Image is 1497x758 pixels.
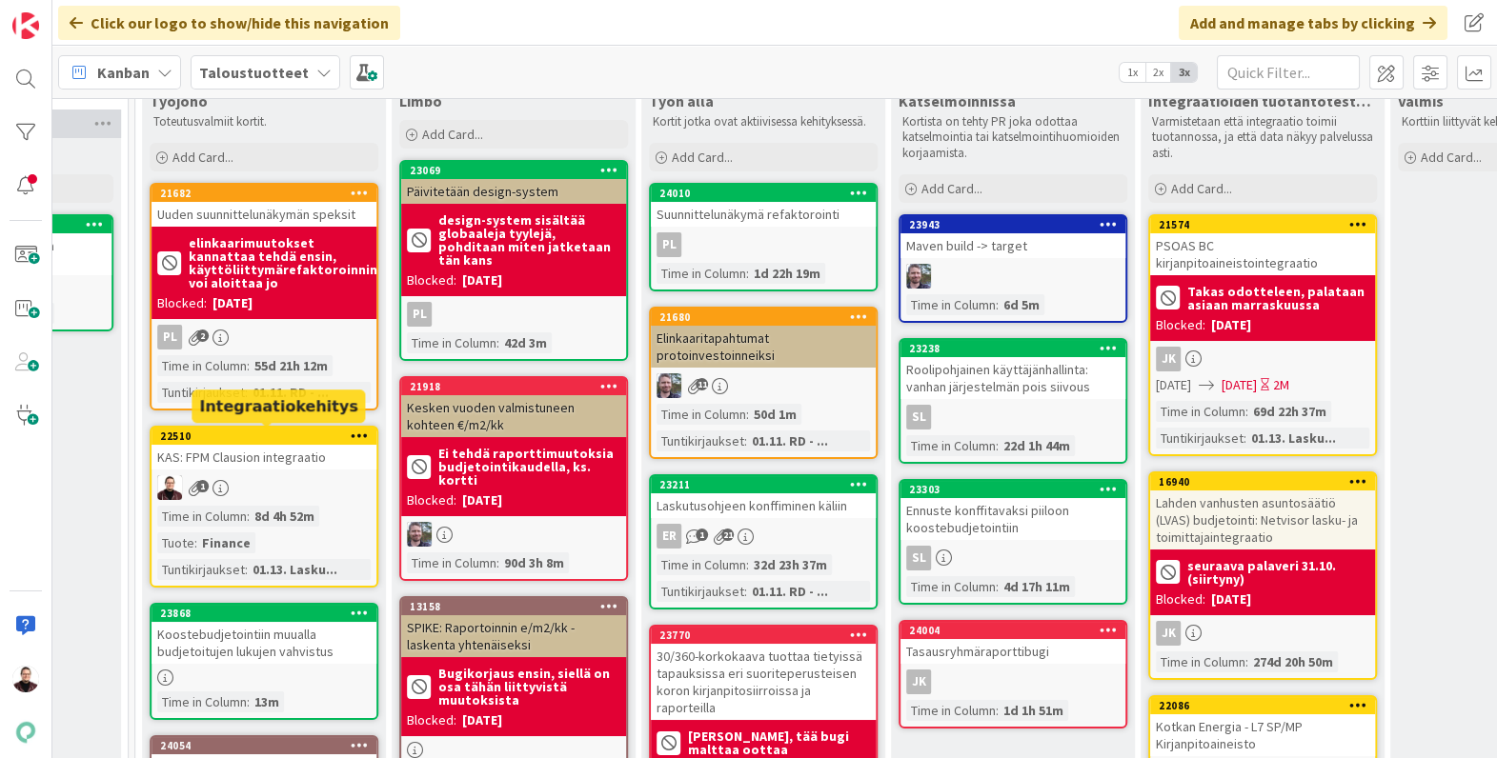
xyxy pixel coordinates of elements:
[196,480,209,492] span: 1
[659,187,876,200] div: 24010
[160,739,376,752] div: 24054
[657,404,746,425] div: Time in Column
[1152,114,1373,161] p: Varmistetaan että integraatio toimii tuotannossa, ja että data näkyy palvelussa asti.
[1222,375,1257,395] span: [DATE]
[651,476,876,493] div: 23211
[651,232,876,257] div: PL
[407,552,496,573] div: Time in Column
[1156,651,1245,672] div: Time in Column
[499,332,552,353] div: 42d 3m
[160,607,376,620] div: 23868
[657,581,744,602] div: Tuntikirjaukset
[1171,180,1232,197] span: Add Card...
[721,529,734,541] span: 21
[746,263,749,284] span: :
[900,481,1125,498] div: 23303
[157,293,207,313] div: Blocked:
[401,302,626,327] div: PL
[906,669,931,694] div: JK
[153,114,374,130] p: Toteutusvalmiit kortit.
[1179,6,1447,40] div: Add and manage tabs by clicking
[160,187,376,200] div: 21682
[1150,347,1375,371] div: JK
[410,380,626,393] div: 21918
[1156,621,1181,646] div: JK
[657,554,746,575] div: Time in Column
[152,622,376,664] div: Koostebudjetointiin muualla budjetoitujen lukujen vahvistus
[248,559,342,580] div: 01.13. Lasku...
[696,378,708,390] span: 11
[247,355,250,376] span: :
[407,270,456,290] div: Blocked:
[247,691,250,712] span: :
[744,581,747,602] span: :
[1150,216,1375,233] div: 21574
[906,576,996,597] div: Time in Column
[197,532,255,553] div: Finance
[996,294,999,315] span: :
[651,326,876,368] div: Elinkaaritapahtumat protoinvestoinneiksi
[749,404,801,425] div: 50d 1m
[659,478,876,491] div: 23211
[407,332,496,353] div: Time in Column
[247,506,250,527] span: :
[401,162,626,204] div: 23069Päivitetään design-system
[1150,233,1375,275] div: PSOAS BC kirjanpitoaineistointegraatio
[651,627,876,644] div: 23770
[250,691,284,712] div: 13m
[438,213,620,267] b: design-system sisältää globaaleja tyylejä, pohditaan miten jatketaan tän kans
[906,435,996,456] div: Time in Column
[1273,375,1289,395] div: 2M
[744,430,747,451] span: :
[157,691,247,712] div: Time in Column
[747,430,833,451] div: 01.11. RD - ...
[1150,216,1375,275] div: 21574PSOAS BC kirjanpitoaineistointegraatio
[250,506,319,527] div: 8d 4h 52m
[651,476,876,518] div: 23211Laskutusohjeen konffiminen käliin
[1145,63,1171,82] span: 2x
[657,232,681,257] div: PL
[900,546,1125,570] div: sl
[152,202,376,227] div: Uuden suunnittelunäkymän speksit
[152,428,376,445] div: 22510
[749,263,825,284] div: 1d 22h 19m
[902,114,1123,161] p: Kortista on tehty PR joka odottaa katselmointia tai katselmointihuomioiden korjaamista.
[651,185,876,202] div: 24010
[12,719,39,746] img: avatar
[438,667,620,707] b: Bugikorjaus ensin, siellä on osa tähän liittyvistä muutoksista
[900,405,1125,429] div: sl
[1150,621,1375,646] div: JK
[152,428,376,469] div: 22510KAS: FPM Clausion integraatio
[1246,428,1341,449] div: 01.13. Lasku...
[651,309,876,368] div: 21680Elinkaaritapahtumat protoinvestoinneiksi
[157,532,194,553] div: Tuote
[1156,315,1205,335] div: Blocked:
[909,624,1125,637] div: 24004
[996,700,999,721] span: :
[900,340,1125,399] div: 23238Roolipohjainen käyttäjänhallinta: vanhan järjestelmän pois siivous
[906,405,931,429] div: sl
[1398,91,1444,110] span: Valmis
[248,382,334,403] div: 01.11. RD - ...
[172,149,233,166] span: Add Card...
[1150,697,1375,756] div: 22086Kotkan Energia - L7 SP/MP Kirjanpitoaineisto
[649,91,714,110] span: Työn alla
[152,737,376,754] div: 24054
[651,202,876,227] div: Suunnittelunäkymä refaktorointi
[1156,375,1191,395] span: [DATE]
[749,554,832,575] div: 32d 23h 37m
[1150,697,1375,714] div: 22086
[410,600,626,613] div: 13158
[657,524,681,549] div: ER
[157,382,245,403] div: Tuntikirjaukset
[659,628,876,642] div: 23770
[996,435,999,456] span: :
[1244,428,1246,449] span: :
[900,622,1125,664] div: 24004Tasausryhmäraporttibugi
[746,554,749,575] span: :
[196,329,209,342] span: 2
[999,294,1044,315] div: 6d 5m
[1156,428,1244,449] div: Tuntikirjaukset
[462,710,502,730] div: [DATE]
[157,506,247,527] div: Time in Column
